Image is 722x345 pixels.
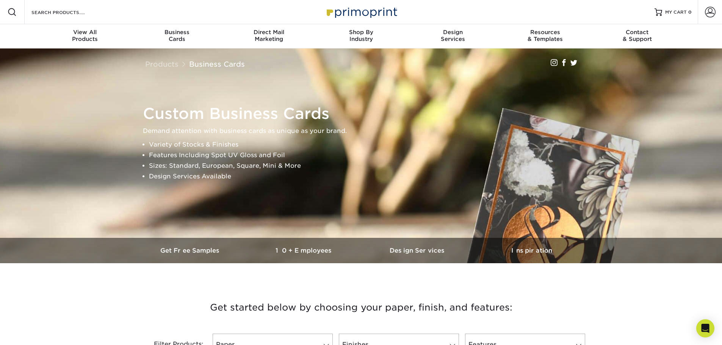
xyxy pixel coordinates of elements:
[247,238,361,263] a: 10+ Employees
[189,60,245,68] a: Business Cards
[131,29,223,42] div: Cards
[696,319,714,337] div: Open Intercom Messenger
[407,29,499,36] span: Design
[475,238,589,263] a: Inspiration
[31,8,105,17] input: SEARCH PRODUCTS.....
[591,29,683,42] div: & Support
[223,29,315,36] span: Direct Mail
[149,161,586,171] li: Sizes: Standard, European, Square, Mini & More
[145,60,179,68] a: Products
[323,4,399,20] img: Primoprint
[665,9,687,16] span: MY CART
[223,29,315,42] div: Marketing
[688,9,692,15] span: 0
[315,29,407,36] span: Shop By
[143,126,586,136] p: Demand attention with business cards as unique as your brand.
[361,238,475,263] a: Design Services
[143,105,586,123] h1: Custom Business Cards
[134,238,247,263] a: Get Free Samples
[149,171,586,182] li: Design Services Available
[149,139,586,150] li: Variety of Stocks & Finishes
[134,247,247,254] h3: Get Free Samples
[315,29,407,42] div: Industry
[149,150,586,161] li: Features Including Spot UV Gloss and Foil
[591,29,683,36] span: Contact
[499,29,591,42] div: & Templates
[407,24,499,48] a: DesignServices
[223,24,315,48] a: Direct MailMarketing
[475,247,589,254] h3: Inspiration
[315,24,407,48] a: Shop ByIndustry
[39,29,131,42] div: Products
[131,29,223,36] span: Business
[39,29,131,36] span: View All
[247,247,361,254] h3: 10+ Employees
[591,24,683,48] a: Contact& Support
[139,290,583,325] h3: Get started below by choosing your paper, finish, and features:
[39,24,131,48] a: View AllProducts
[2,322,64,342] iframe: Google Customer Reviews
[499,24,591,48] a: Resources& Templates
[361,247,475,254] h3: Design Services
[499,29,591,36] span: Resources
[131,24,223,48] a: BusinessCards
[407,29,499,42] div: Services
